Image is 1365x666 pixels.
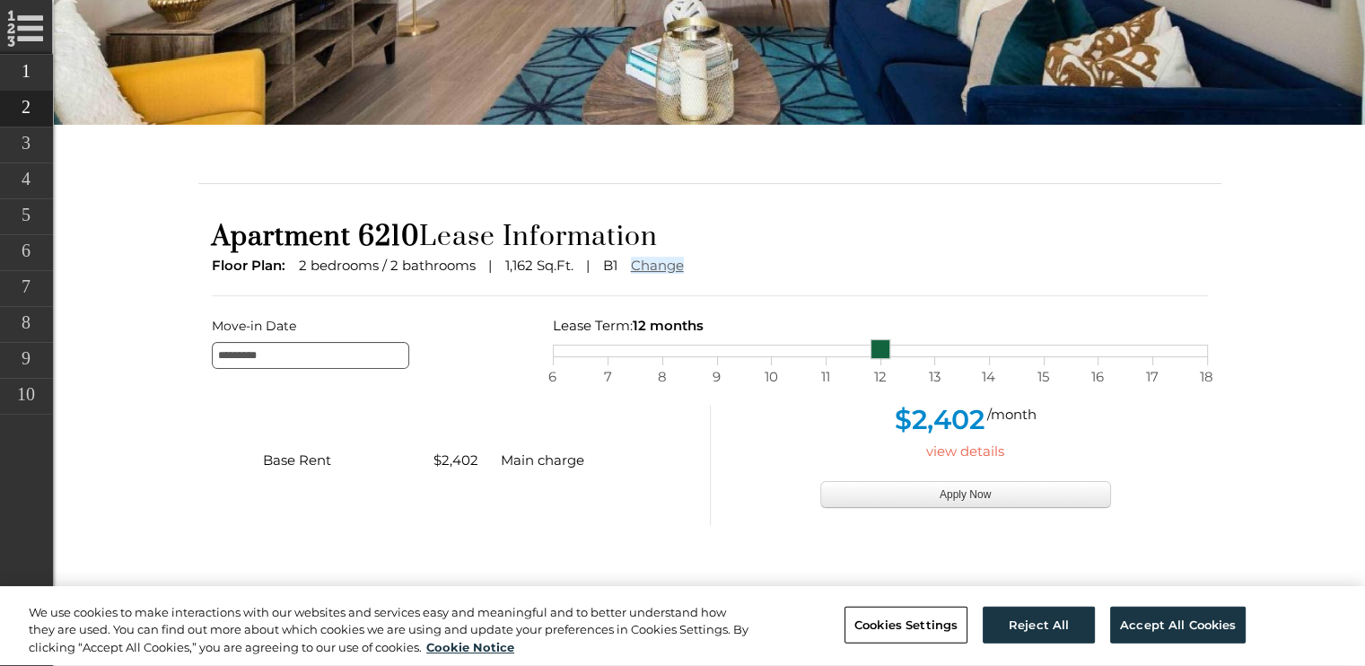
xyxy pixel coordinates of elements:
[631,257,684,274] a: Change
[544,365,562,389] span: 6
[817,365,835,389] span: 11
[299,257,476,274] span: 2 bedrooms / 2 bathrooms
[212,342,409,369] input: Move-in Date edit selected 8/30/2025
[762,365,780,389] span: 10
[1089,365,1107,389] span: 16
[553,314,1208,337] div: Lease Term:
[426,640,514,654] a: More information about your privacy
[1110,606,1246,644] button: Accept All Cookies
[895,403,984,436] span: $2,402
[925,365,943,389] span: 13
[844,606,967,644] button: Cookies Settings
[820,481,1111,508] button: Apply Now
[212,257,285,274] span: Floor Plan:
[433,451,478,469] span: $2,402
[1198,365,1216,389] span: 18
[633,317,704,334] span: 12 months
[505,257,533,274] span: 1,162
[212,220,419,254] span: Apartment 6210
[708,365,726,389] span: 9
[212,314,526,337] label: Move-in Date
[653,365,671,389] span: 8
[987,406,1037,423] span: /month
[599,365,617,389] span: 7
[980,365,998,389] span: 14
[983,606,1095,644] button: Reject All
[249,449,420,472] div: Base Rent
[603,257,617,274] span: B1
[537,257,573,274] span: Sq.Ft.
[212,220,1208,254] h1: Lease Information
[1143,365,1161,389] span: 17
[926,443,1004,460] a: view details
[871,365,889,389] span: 12
[1035,365,1053,389] span: 15
[29,604,751,657] div: We use cookies to make interactions with our websites and services easy and meaningful and to bet...
[487,449,658,472] div: Main charge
